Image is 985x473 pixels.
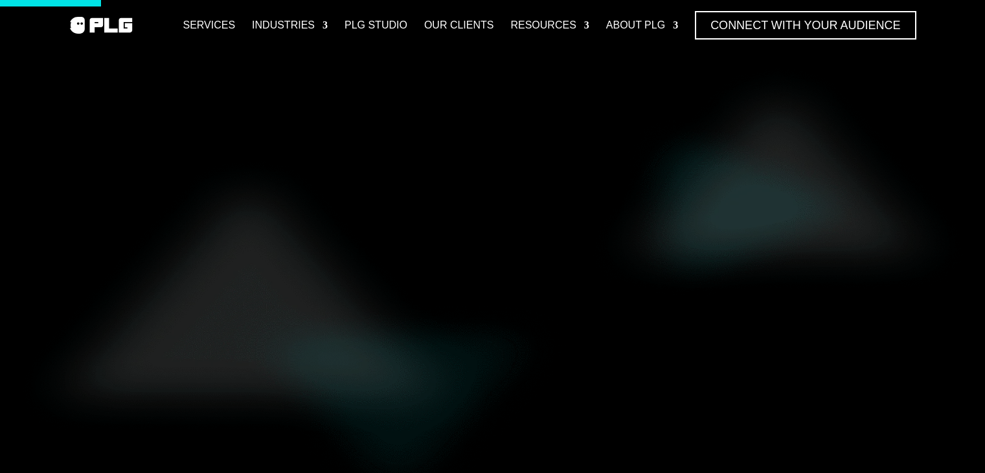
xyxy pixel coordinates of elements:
a: PLG Studio [345,11,407,40]
a: Connect with Your Audience [695,11,916,40]
a: Our Clients [424,11,494,40]
a: Services [183,11,235,40]
a: About PLG [606,11,678,40]
a: Resources [510,11,589,40]
a: Industries [252,11,328,40]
